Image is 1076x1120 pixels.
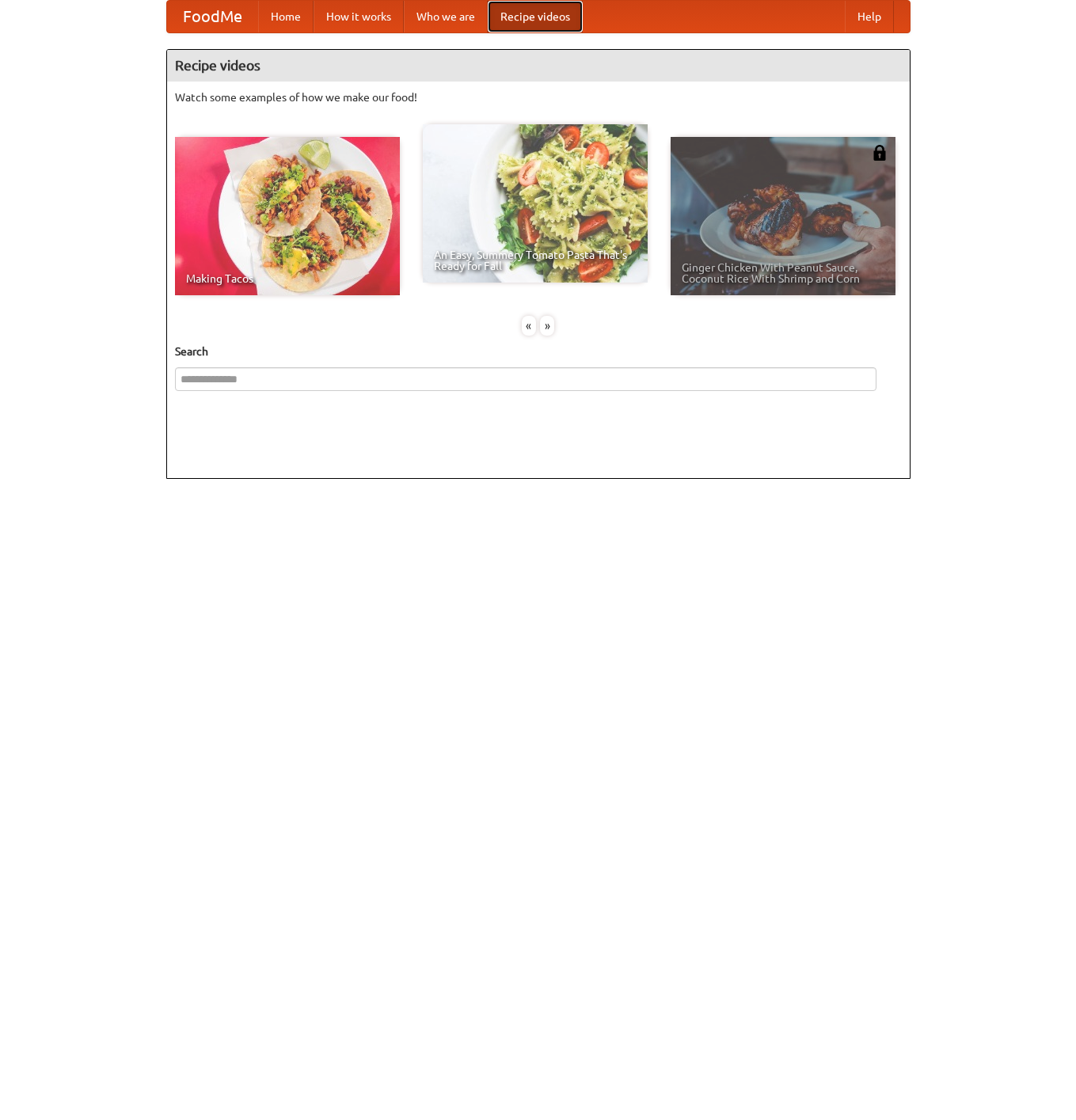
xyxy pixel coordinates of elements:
a: An Easy, Summery Tomato Pasta That's Ready for Fall [423,124,648,283]
a: Who we are [404,1,488,32]
a: Home [258,1,314,32]
img: 483408.png [872,145,888,161]
div: » [540,316,554,336]
h4: Recipe videos [167,50,910,82]
a: FoodMe [167,1,258,32]
span: An Easy, Summery Tomato Pasta That's Ready for Fall [434,249,637,271]
div: « [522,316,536,336]
span: Making Tacos [186,273,389,284]
a: Making Tacos [175,137,400,295]
h5: Search [175,344,902,359]
p: Watch some examples of how we make our food! [175,89,902,105]
a: Recipe videos [488,1,583,32]
a: Help [845,1,894,32]
a: How it works [314,1,404,32]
